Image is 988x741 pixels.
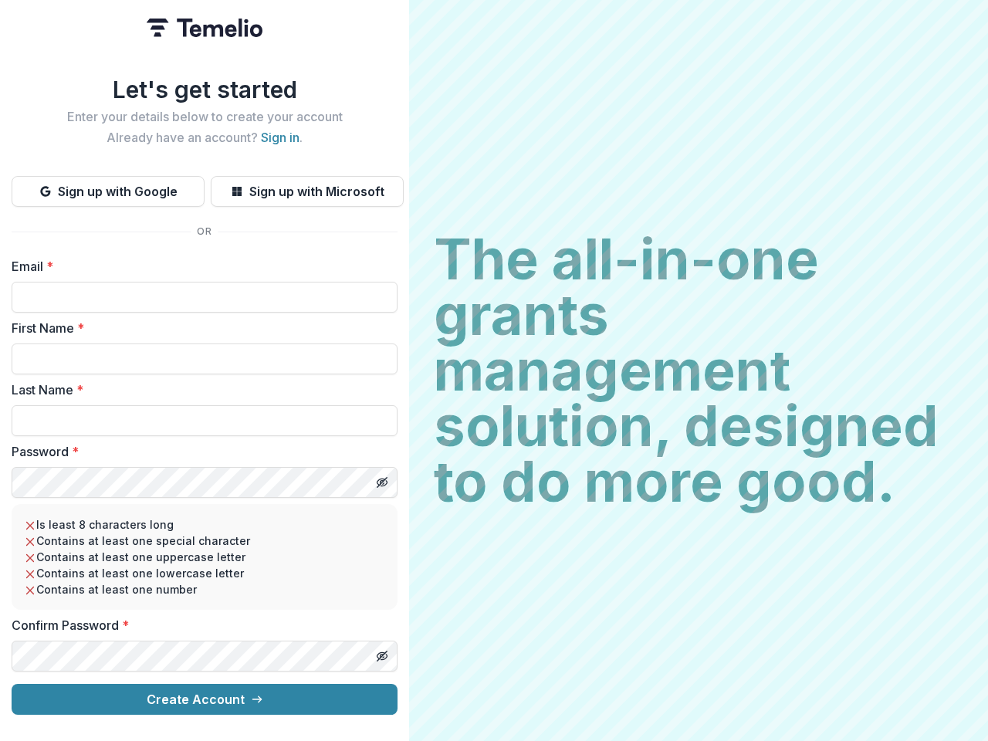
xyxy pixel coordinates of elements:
[261,130,299,145] a: Sign in
[12,684,398,715] button: Create Account
[12,176,205,207] button: Sign up with Google
[24,549,385,565] li: Contains at least one uppercase letter
[12,319,388,337] label: First Name
[24,516,385,533] li: Is least 8 characters long
[211,176,404,207] button: Sign up with Microsoft
[12,616,388,634] label: Confirm Password
[370,470,394,495] button: Toggle password visibility
[147,19,262,37] img: Temelio
[12,130,398,145] h2: Already have an account? .
[12,257,388,276] label: Email
[24,565,385,581] li: Contains at least one lowercase letter
[12,381,388,399] label: Last Name
[370,644,394,668] button: Toggle password visibility
[12,76,398,103] h1: Let's get started
[24,533,385,549] li: Contains at least one special character
[12,442,388,461] label: Password
[12,110,398,124] h2: Enter your details below to create your account
[24,581,385,597] li: Contains at least one number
